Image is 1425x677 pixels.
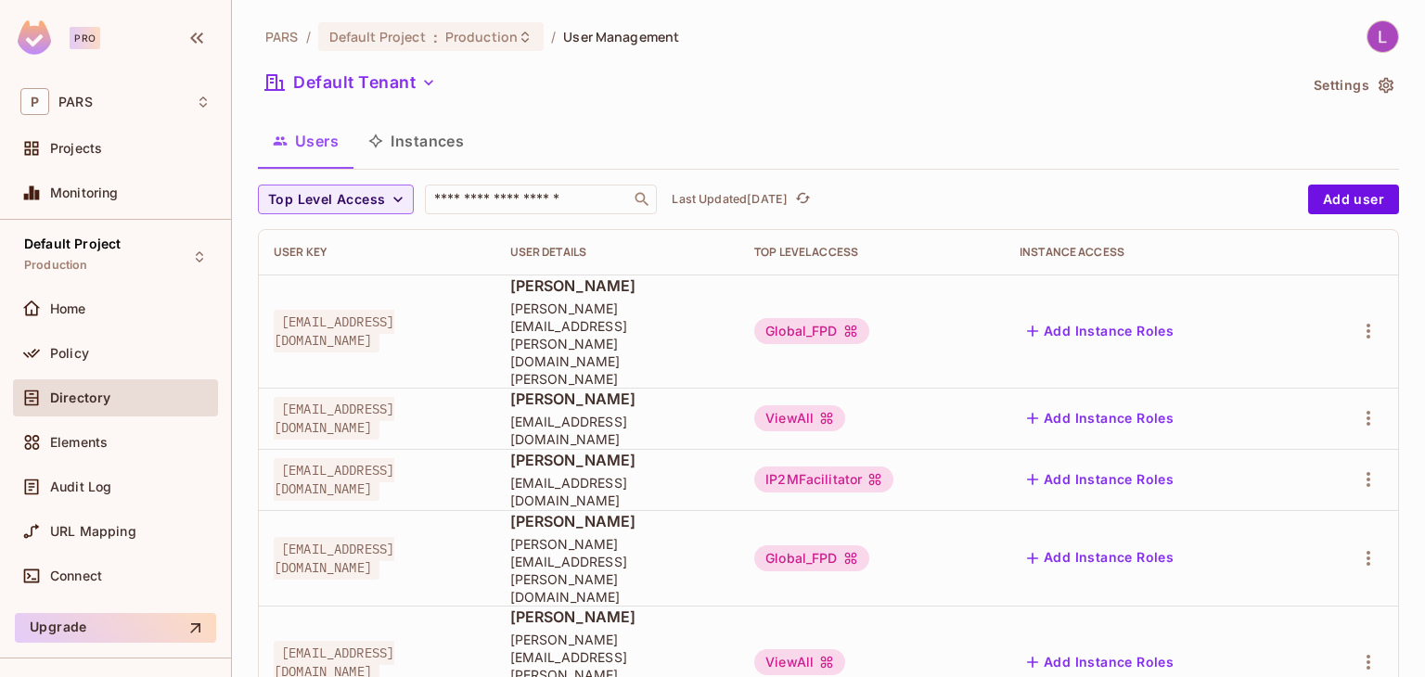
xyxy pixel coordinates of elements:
[445,28,518,45] span: Production
[329,28,426,45] span: Default Project
[50,568,102,583] span: Connect
[20,88,49,115] span: P
[510,450,725,470] span: [PERSON_NAME]
[672,192,788,207] p: Last Updated [DATE]
[510,389,725,409] span: [PERSON_NAME]
[258,118,353,164] button: Users
[754,405,845,431] div: ViewAll
[274,458,394,501] span: [EMAIL_ADDRESS][DOMAIN_NAME]
[432,30,439,45] span: :
[15,613,216,643] button: Upgrade
[510,535,725,606] span: [PERSON_NAME][EMAIL_ADDRESS][PERSON_NAME][DOMAIN_NAME]
[353,118,479,164] button: Instances
[551,28,556,45] li: /
[265,28,299,45] span: the active workspace
[754,318,869,344] div: Global_FPD
[24,258,88,273] span: Production
[754,649,845,675] div: ViewAll
[50,435,108,450] span: Elements
[274,537,394,580] span: [EMAIL_ADDRESS][DOMAIN_NAME]
[791,188,814,211] button: refresh
[510,607,725,627] span: [PERSON_NAME]
[788,188,814,211] span: Click to refresh data
[510,474,725,509] span: [EMAIL_ADDRESS][DOMAIN_NAME]
[1020,647,1181,677] button: Add Instance Roles
[274,310,394,352] span: [EMAIL_ADDRESS][DOMAIN_NAME]
[50,185,119,200] span: Monitoring
[258,68,443,97] button: Default Tenant
[510,413,725,448] span: [EMAIL_ADDRESS][DOMAIN_NAME]
[1367,21,1398,52] img: Louisa Mondoa
[50,301,86,316] span: Home
[510,511,725,531] span: [PERSON_NAME]
[18,20,51,55] img: SReyMgAAAABJRU5ErkJggg==
[58,95,93,109] span: Workspace: PARS
[50,346,89,361] span: Policy
[1306,70,1399,100] button: Settings
[754,545,869,571] div: Global_FPD
[274,397,394,440] span: [EMAIL_ADDRESS][DOMAIN_NAME]
[1020,403,1181,433] button: Add Instance Roles
[510,300,725,388] span: [PERSON_NAME][EMAIL_ADDRESS][PERSON_NAME][DOMAIN_NAME][PERSON_NAME]
[24,236,121,251] span: Default Project
[510,275,725,296] span: [PERSON_NAME]
[50,141,102,156] span: Projects
[563,28,679,45] span: User Management
[754,245,990,260] div: Top Level Access
[1308,185,1399,214] button: Add user
[510,245,725,260] div: User Details
[274,245,481,260] div: User Key
[50,524,136,539] span: URL Mapping
[258,185,414,214] button: Top Level Access
[1020,465,1181,494] button: Add Instance Roles
[70,27,100,49] div: Pro
[795,190,811,209] span: refresh
[268,188,385,211] span: Top Level Access
[50,479,111,494] span: Audit Log
[1020,245,1290,260] div: Instance Access
[1020,316,1181,346] button: Add Instance Roles
[50,390,110,405] span: Directory
[1020,543,1181,573] button: Add Instance Roles
[754,466,893,492] div: IP2MFacilitator
[306,28,311,45] li: /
